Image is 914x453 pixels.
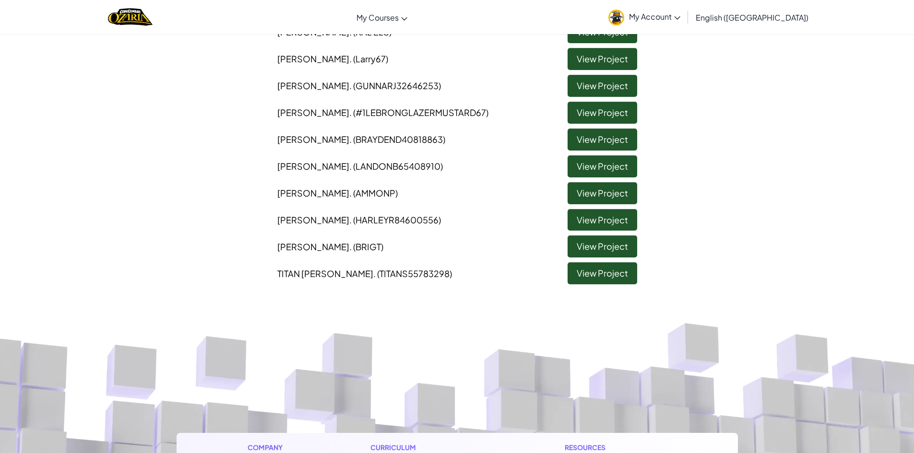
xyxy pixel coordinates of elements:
h1: Curriculum [370,442,487,453]
span: English ([GEOGRAPHIC_DATA]) [696,12,808,23]
a: View Project [568,209,637,231]
a: View Project [568,128,637,151]
a: View Project [568,155,637,177]
a: View Project [568,48,637,70]
a: My Account [604,2,685,32]
a: View Project [568,235,637,257]
span: [PERSON_NAME] [277,107,488,118]
span: [PERSON_NAME] [277,241,383,252]
span: . (LANDONB65408910) [349,161,443,172]
span: [PERSON_NAME] [277,134,445,145]
a: Ozaria by CodeCombat logo [108,7,153,27]
span: [PERSON_NAME] [277,214,441,225]
h1: Company [248,442,292,453]
span: . (BRIGT) [349,241,383,252]
span: My Account [629,12,680,22]
span: . (BRAYDEND40818863) [349,134,445,145]
span: . (AMMONP) [349,187,398,198]
h1: Resources [565,442,667,453]
span: TITAN [PERSON_NAME] [277,268,452,279]
span: [PERSON_NAME] [277,80,441,91]
a: View Project [568,262,637,284]
a: My Courses [352,4,412,30]
span: [PERSON_NAME] [277,53,388,64]
span: . (TITANS55783298) [373,268,452,279]
span: . (GUNNARJ32646253) [349,80,441,91]
a: View Project [568,75,637,97]
span: [PERSON_NAME] [277,187,398,198]
img: avatar [608,10,624,25]
img: Home [108,7,153,27]
span: . (#1LEBRONGLAZERMUSTARD67) [349,107,488,118]
span: My Courses [356,12,399,23]
a: View Project [568,102,637,124]
span: [PERSON_NAME] [277,161,443,172]
a: View Project [568,182,637,204]
a: English ([GEOGRAPHIC_DATA]) [691,4,813,30]
span: . (Larry67) [349,53,388,64]
span: . (HARLEYR84600556) [349,214,441,225]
